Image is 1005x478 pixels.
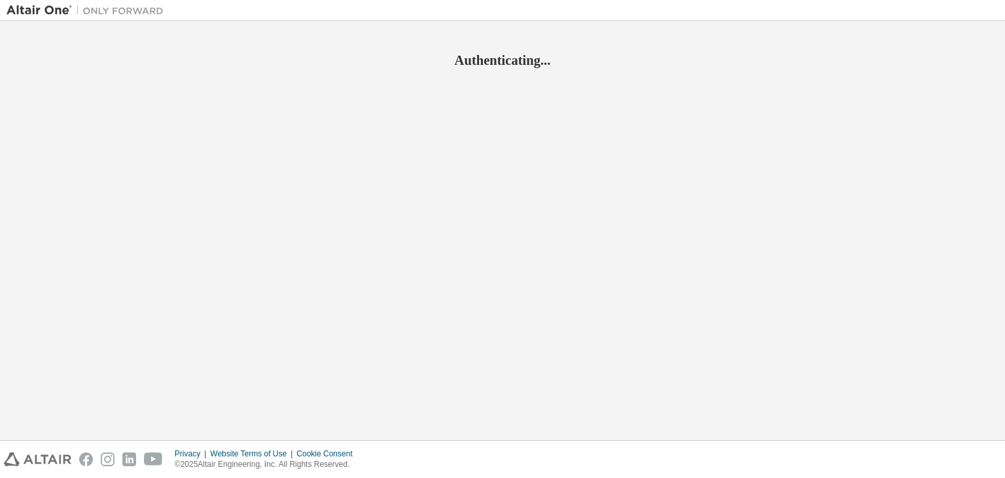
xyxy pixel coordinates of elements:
[175,449,210,459] div: Privacy
[210,449,296,459] div: Website Terms of Use
[144,452,163,466] img: youtube.svg
[7,4,170,17] img: Altair One
[122,452,136,466] img: linkedin.svg
[79,452,93,466] img: facebook.svg
[4,452,71,466] img: altair_logo.svg
[7,52,998,69] h2: Authenticating...
[175,459,361,470] p: © 2025 Altair Engineering, Inc. All Rights Reserved.
[296,449,360,459] div: Cookie Consent
[101,452,115,466] img: instagram.svg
